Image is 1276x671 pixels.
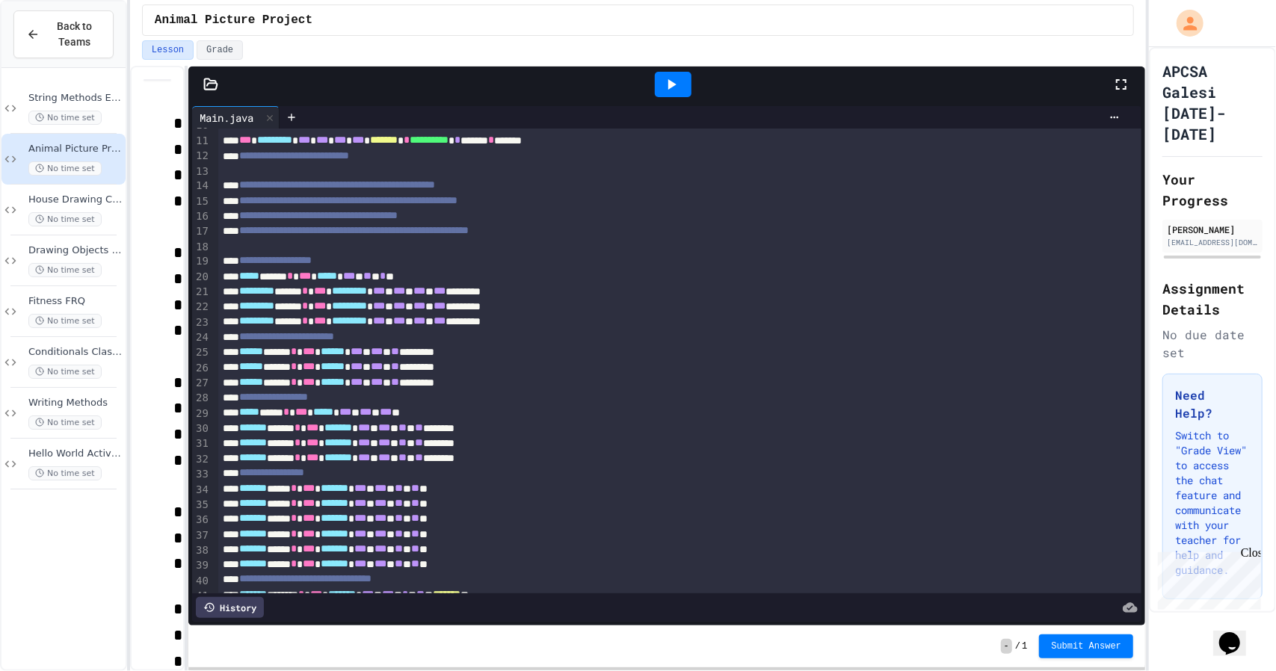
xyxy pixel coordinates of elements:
div: 28 [192,391,211,406]
div: 21 [192,285,211,300]
div: 23 [192,315,211,330]
h3: Need Help? [1175,386,1250,422]
span: No time set [28,161,102,176]
div: 35 [192,498,211,513]
h2: Your Progress [1162,169,1263,211]
span: No time set [28,314,102,328]
div: 14 [192,179,211,194]
div: No due date set [1162,326,1263,362]
div: 27 [192,376,211,391]
span: Hello World Activity [28,448,123,460]
iframe: chat widget [1152,546,1261,610]
span: No time set [28,263,102,277]
button: Back to Teams [13,10,114,58]
div: 30 [192,421,211,436]
span: Animal Picture Project [155,11,312,29]
span: String Methods Examples [28,92,123,105]
div: 37 [192,528,211,543]
div: [PERSON_NAME] [1167,223,1258,236]
span: Drawing Objects in Java - HW Playposit Code [28,244,123,257]
div: 33 [192,467,211,482]
span: No time set [28,466,102,480]
span: No time set [28,212,102,226]
div: 19 [192,254,211,269]
div: 22 [192,300,211,315]
div: 25 [192,345,211,360]
span: Back to Teams [49,19,101,50]
div: 36 [192,513,211,528]
div: My Account [1161,6,1207,40]
div: Main.java [192,110,261,126]
div: 34 [192,483,211,498]
div: 39 [192,558,211,573]
div: 29 [192,406,211,421]
div: 24 [192,330,211,345]
div: Chat with us now!Close [6,6,103,95]
div: 15 [192,194,211,209]
div: Main.java [192,106,280,129]
span: No time set [28,111,102,125]
span: House Drawing Classwork [28,194,123,206]
div: History [196,597,264,618]
span: / [1015,640,1020,652]
div: 31 [192,436,211,451]
div: 13 [192,164,211,179]
div: [EMAIL_ADDRESS][DOMAIN_NAME] [1167,237,1258,248]
span: No time set [28,415,102,430]
div: 20 [192,270,211,285]
div: 18 [192,240,211,255]
button: Lesson [142,40,194,60]
span: Submit Answer [1051,640,1121,652]
span: Animal Picture Project [28,143,123,155]
h2: Assignment Details [1162,278,1263,320]
div: 11 [192,134,211,149]
div: 16 [192,209,211,224]
span: 1 [1022,640,1027,652]
div: 41 [192,589,211,604]
span: - [1001,639,1012,654]
div: 17 [192,224,211,239]
iframe: chat widget [1213,611,1261,656]
div: 38 [192,543,211,558]
div: 12 [192,149,211,164]
span: Fitness FRQ [28,295,123,308]
div: 32 [192,452,211,467]
span: No time set [28,365,102,379]
h1: APCSA Galesi [DATE]-[DATE] [1162,61,1263,144]
div: 40 [192,574,211,589]
button: Submit Answer [1039,634,1133,658]
p: Switch to "Grade View" to access the chat feature and communicate with your teacher for help and ... [1175,428,1250,578]
div: 26 [192,361,211,376]
span: Conditionals Classwork [28,346,123,359]
span: Writing Methods [28,397,123,409]
button: Grade [197,40,243,60]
